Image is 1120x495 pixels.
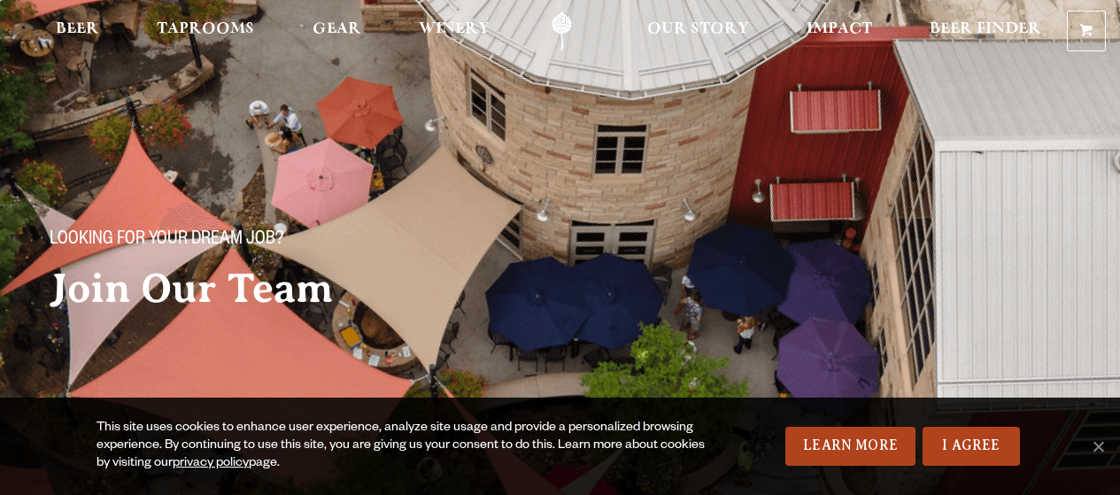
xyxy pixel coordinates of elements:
span: Winery [419,22,490,36]
a: Taprooms [145,12,266,51]
a: Impact [795,12,884,51]
span: Beer [56,22,99,36]
span: No [1089,437,1107,455]
h2: Join Our Team [50,267,602,311]
span: Gear [313,22,361,36]
a: Winery [407,12,501,51]
div: This site uses cookies to enhance user experience, analyze site usage and provide a personalized ... [97,420,715,473]
a: I Agree [923,427,1020,466]
span: Looking for your dream job? [50,229,283,252]
a: Odell Home [529,12,595,51]
a: Beer [44,12,111,51]
a: Beer Finder [918,12,1053,51]
span: Our Story [647,22,749,36]
span: Taprooms [157,22,254,36]
a: privacy policy [173,457,249,471]
a: Learn More [785,427,915,466]
a: Gear [301,12,373,51]
span: Beer Finder [930,22,1041,36]
span: Impact [807,22,872,36]
a: Our Story [636,12,761,51]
